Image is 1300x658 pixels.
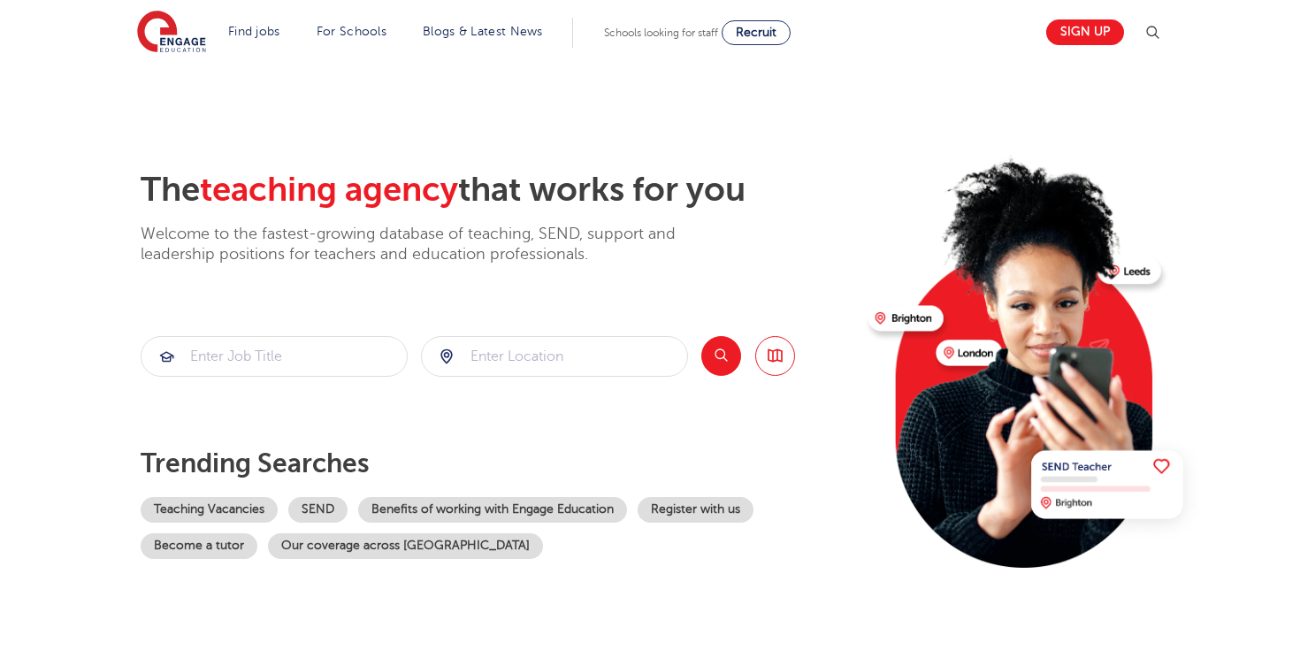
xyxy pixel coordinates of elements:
span: teaching agency [200,171,458,209]
a: Sign up [1046,19,1124,45]
span: Recruit [736,26,776,39]
button: Search [701,336,741,376]
p: Welcome to the fastest-growing database of teaching, SEND, support and leadership positions for t... [141,224,724,265]
a: Teaching Vacancies [141,497,278,523]
a: Become a tutor [141,533,257,559]
p: Trending searches [141,448,854,479]
a: Recruit [722,20,791,45]
a: SEND [288,497,348,523]
div: Submit [421,336,688,377]
input: Submit [141,337,407,376]
a: For Schools [317,25,386,38]
a: Find jobs [228,25,280,38]
a: Benefits of working with Engage Education [358,497,627,523]
a: Register with us [638,497,753,523]
a: Our coverage across [GEOGRAPHIC_DATA] [268,533,543,559]
h2: The that works for you [141,170,854,210]
input: Submit [422,337,687,376]
div: Submit [141,336,408,377]
a: Blogs & Latest News [423,25,543,38]
span: Schools looking for staff [604,27,718,39]
img: Engage Education [137,11,206,55]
